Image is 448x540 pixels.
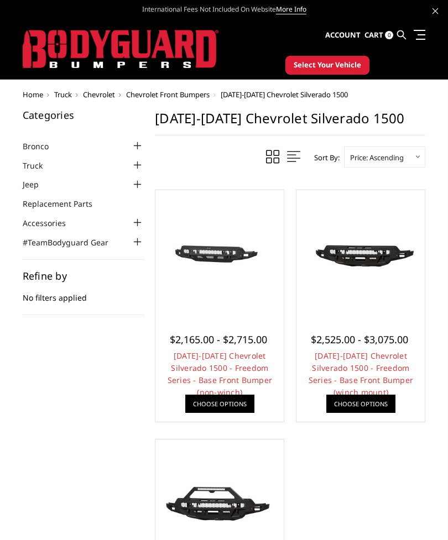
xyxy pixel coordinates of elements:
[170,333,267,346] span: $2,165.00 - $2,715.00
[294,60,361,71] span: Select Your Vehicle
[23,90,43,99] a: Home
[299,193,422,316] a: 2022-2025 Chevrolet Silverado 1500 - Freedom Series - Base Front Bumper (winch mount) 2022-2025 C...
[23,237,122,248] a: #TeamBodyguard Gear
[185,395,254,413] a: Choose Options
[54,90,72,99] a: Truck
[23,271,144,281] h5: Refine by
[23,160,56,171] a: Truck
[325,20,361,50] a: Account
[23,30,218,69] img: BODYGUARD BUMPERS
[299,220,422,289] img: 2022-2025 Chevrolet Silverado 1500 - Freedom Series - Base Front Bumper (winch mount)
[23,217,80,229] a: Accessories
[276,4,306,14] a: More Info
[326,395,395,413] a: Choose Options
[364,20,393,50] a: Cart 0
[221,90,348,99] span: [DATE]-[DATE] Chevrolet Silverado 1500
[23,198,106,209] a: Replacement Parts
[23,140,62,152] a: Bronco
[364,30,383,40] span: Cart
[83,90,115,99] a: Chevrolet
[309,350,414,397] a: [DATE]-[DATE] Chevrolet Silverado 1500 - Freedom Series - Base Front Bumper (winch mount)
[158,193,281,316] a: 2022-2025 Chevrolet Silverado 1500 - Freedom Series - Base Front Bumper (non-winch) 2022-2025 Che...
[158,225,281,284] img: 2022-2025 Chevrolet Silverado 1500 - Freedom Series - Base Front Bumper (non-winch)
[311,333,408,346] span: $2,525.00 - $3,075.00
[325,30,361,40] span: Account
[158,469,281,538] img: 2022-2025 Chevrolet Silverado 1500 - Freedom Series - Baja Front Bumper (winch mount)
[385,31,393,39] span: 0
[155,110,425,135] h1: [DATE]-[DATE] Chevrolet Silverado 1500
[168,350,273,397] a: [DATE]-[DATE] Chevrolet Silverado 1500 - Freedom Series - Base Front Bumper (non-winch)
[126,90,210,99] a: Chevrolet Front Bumpers
[285,56,369,75] button: Select Your Vehicle
[23,179,53,190] a: Jeep
[308,149,340,166] label: Sort By:
[23,271,144,315] div: No filters applied
[23,110,144,120] h5: Categories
